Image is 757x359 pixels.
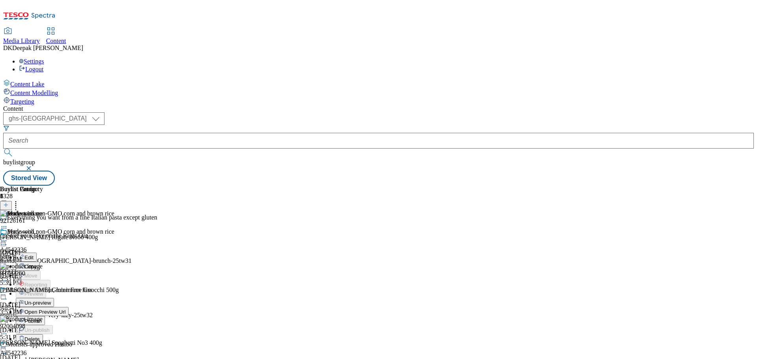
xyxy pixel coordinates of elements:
a: Content [46,28,66,45]
input: Search [3,133,754,149]
div: Content [3,105,754,112]
button: Stored View [3,171,55,186]
a: Content Lake [3,79,754,88]
span: Content Modelling [10,89,58,96]
span: Content [46,37,66,44]
svg: Search Filters [3,125,9,131]
span: Targeting [10,98,34,105]
a: Logout [19,66,43,73]
a: Content Modelling [3,88,754,97]
span: DK [3,45,12,51]
span: buylistgroup [3,159,35,166]
a: Targeting [3,97,754,105]
a: Settings [19,58,44,65]
span: Media Library [3,37,40,44]
span: Deepak [PERSON_NAME] [12,45,83,51]
div: Everything you want from a fine Italian pasta except gluten [7,214,157,221]
span: Content Lake [10,81,45,87]
a: Media Library [3,28,40,45]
